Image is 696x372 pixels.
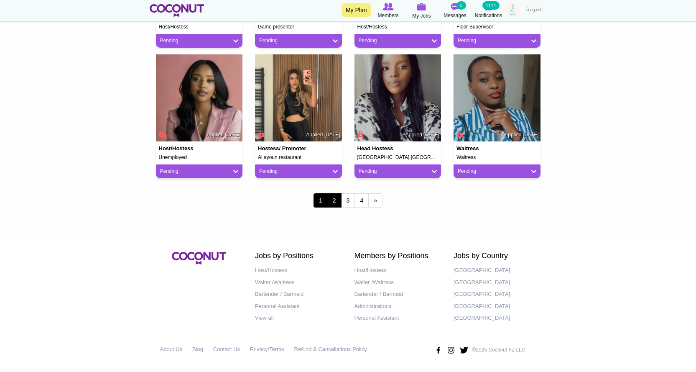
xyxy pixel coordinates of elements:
[294,344,367,356] a: Refund & Cancellations Policy
[258,155,339,160] h5: Al ayoun restaurant
[160,344,182,356] a: About Us
[482,1,499,10] small: 1114
[314,193,328,208] span: 1
[354,288,441,300] a: Bartender / Barmaid
[354,300,441,313] a: Administrations
[472,2,505,20] a: Notifications Notifications 1114
[159,155,240,160] h5: Unemployed
[354,312,441,324] a: Personal Assistant
[192,344,203,356] a: Blog
[377,11,398,20] span: Members
[357,155,439,160] h5: [GEOGRAPHIC_DATA] [GEOGRAPHIC_DATA]
[341,193,355,208] a: 3
[160,37,239,44] a: Pending
[255,312,342,324] a: View all
[454,264,540,277] a: [GEOGRAPHIC_DATA]
[359,168,437,175] a: Pending
[258,146,306,151] h4: Hostess/ promoter
[412,12,431,20] span: My Jobs
[354,252,441,260] h2: Members by Positions
[454,54,540,141] img: Mathy Lau Mavinga's picture
[451,3,459,10] img: Messages
[456,24,538,30] h5: Floor Supervisor
[454,277,540,289] a: [GEOGRAPHIC_DATA]
[454,288,540,300] a: [GEOGRAPHIC_DATA]
[327,193,342,208] a: 2
[405,2,439,20] a: My Jobs My Jobs
[259,168,338,175] a: Pending
[255,54,342,141] img: Julia Kuznetsova's picture
[456,155,538,160] h5: Waitress
[159,146,207,151] h4: Host/Hostess
[472,346,525,354] p: ©2025 Coconut FZ LLC
[458,168,536,175] a: Pending
[456,1,466,10] small: 3
[417,3,426,10] img: My Jobs
[382,3,393,10] img: Browse Members
[458,37,536,44] a: Pending
[368,193,382,208] a: next ›
[259,37,338,44] a: Pending
[454,252,540,260] h2: Jobs by Country
[354,193,369,208] a: 4
[172,252,226,264] img: Coconut
[359,37,437,44] a: Pending
[357,146,406,151] h4: Head Hostess
[454,300,540,313] a: [GEOGRAPHIC_DATA]
[475,11,502,20] span: Notifications
[456,146,505,151] h4: Waitress
[454,312,540,324] a: [GEOGRAPHIC_DATA]
[459,344,469,357] img: Twitter
[160,168,239,175] a: Pending
[257,130,264,138] span: Connect to Unlock the Profile
[354,54,441,141] img: Lisa Ngonyama's picture
[255,277,342,289] a: Waiter /Waitress
[433,344,443,357] img: Facebook
[522,2,547,19] a: العربية
[213,344,240,356] a: Contact Us
[255,252,342,260] h2: Jobs by Positions
[439,2,472,20] a: Messages Messages 3
[250,344,284,356] a: Privacy/Terms
[357,24,439,30] h5: Host/Hostess
[255,264,342,277] a: Host/Hostess
[255,288,342,300] a: Bartender / Barmaid
[354,277,441,289] a: Waiter /Waitress
[342,3,371,17] a: My Plan
[444,11,467,20] span: Messages
[159,24,240,30] h5: Host/Hostess
[156,54,243,141] img: Tehtna Tadesse's picture
[455,130,463,138] span: Connect to Unlock the Profile
[258,24,339,30] h5: Game presenter
[356,130,364,138] span: Connect to Unlock the Profile
[372,2,405,20] a: Browse Members Members
[446,344,456,357] img: Instagram
[354,264,441,277] a: Host/Hostess
[150,4,204,17] img: Home
[158,130,165,138] span: Connect to Unlock the Profile
[255,300,342,313] a: Personal Assistant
